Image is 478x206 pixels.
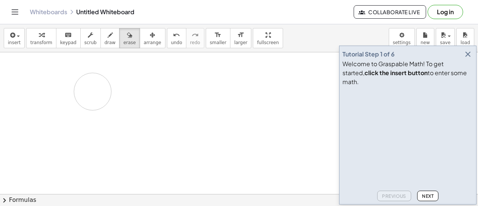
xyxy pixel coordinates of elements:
button: keyboardkeypad [56,28,81,48]
button: fullscreen [253,28,283,48]
button: draw [100,28,120,48]
span: Next [422,193,434,199]
span: Collaborate Live [360,9,420,15]
span: undo [171,40,182,45]
span: larger [234,40,247,45]
button: settings [389,28,415,48]
div: Welcome to Graspable Math! To get started, to enter some math. [342,59,473,86]
span: new [420,40,430,45]
div: Tutorial Step 1 of 6 [342,50,395,59]
i: keyboard [65,31,72,40]
button: Collaborate Live [354,5,426,19]
button: load [456,28,474,48]
i: format_size [214,31,221,40]
button: format_sizelarger [230,28,251,48]
button: Log in [428,5,463,19]
span: settings [393,40,411,45]
i: undo [173,31,180,40]
button: Next [417,191,438,201]
button: scrub [80,28,101,48]
i: format_size [237,31,244,40]
span: arrange [144,40,161,45]
span: scrub [84,40,97,45]
button: save [436,28,455,48]
button: undoundo [167,28,186,48]
button: Toggle navigation [9,6,21,18]
button: insert [4,28,25,48]
span: draw [105,40,116,45]
span: load [460,40,470,45]
button: redoredo [186,28,204,48]
span: transform [30,40,52,45]
span: save [440,40,450,45]
button: format_sizesmaller [206,28,230,48]
span: redo [190,40,200,45]
b: click the insert button [364,69,428,77]
button: arrange [140,28,165,48]
button: transform [26,28,56,48]
span: keypad [60,40,77,45]
button: new [416,28,434,48]
a: Whiteboards [30,8,67,16]
span: fullscreen [257,40,279,45]
span: erase [123,40,136,45]
i: redo [192,31,199,40]
span: insert [8,40,21,45]
span: smaller [210,40,226,45]
button: erase [119,28,140,48]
